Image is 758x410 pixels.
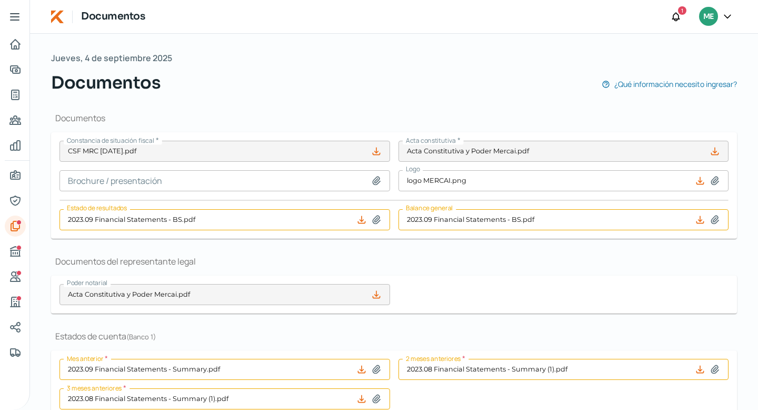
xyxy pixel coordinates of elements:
[5,291,26,313] a: Industria
[67,384,122,393] span: 3 meses anteriores
[51,256,737,267] h1: Documentos del representante legal
[614,77,737,91] span: ¿Qué información necesito ingresar?
[5,342,26,363] a: Colateral
[406,354,461,363] span: 2 meses anteriores
[67,278,107,287] span: Poder notarial
[5,216,26,237] a: Documentos
[126,332,156,341] span: ( Banco 1 )
[406,136,456,145] span: Acta constitutiva
[5,59,26,80] a: Adelantar facturas
[67,203,127,212] span: Estado de resultados
[406,164,420,173] span: Logo
[51,51,172,66] span: Jueves, 4 de septiembre 2025
[67,354,103,363] span: Mes anterior
[81,9,145,24] h1: Documentos
[5,110,26,131] a: Pago a proveedores
[5,84,26,105] a: Tus créditos
[406,203,453,212] span: Balance general
[5,190,26,211] a: Representantes
[5,266,26,287] a: Referencias
[51,330,737,342] h1: Estados de cuenta
[5,34,26,55] a: Inicio
[5,241,26,262] a: Buró de crédito
[51,70,161,95] span: Documentos
[681,6,683,15] span: 1
[67,136,154,145] span: Constancia de situación fiscal
[5,317,26,338] a: Redes sociales
[51,112,737,124] h1: Documentos
[5,165,26,186] a: Información general
[5,135,26,156] a: Mis finanzas
[703,11,713,23] span: ME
